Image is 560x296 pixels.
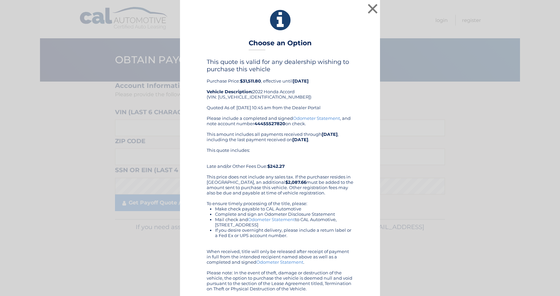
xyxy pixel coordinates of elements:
strong: Vehicle Description: [207,89,253,94]
div: Please include a completed and signed , and note account number on check. This amount includes al... [207,116,353,291]
li: Complete and sign an Odometer Disclosure Statement [215,211,353,217]
a: Odometer Statement [248,217,295,222]
h4: This quote is valid for any dealership wishing to purchase this vehicle [207,58,353,73]
b: [DATE] [322,132,338,137]
a: Odometer Statement [293,116,340,121]
b: $31,511.80 [240,78,261,84]
b: $2,087.66 [285,179,306,185]
li: Make check payable to CAL Automotive [215,206,353,211]
b: [DATE] [292,137,308,142]
b: 44455527820 [254,121,285,126]
div: This quote includes: Late and/or Other Fees Due: [207,148,353,169]
b: $242.27 [267,163,285,169]
li: Mail check and to CAL Automotive, [STREET_ADDRESS] [215,217,353,227]
a: Odometer Statement [256,259,303,265]
b: [DATE] [293,78,309,84]
button: × [366,2,379,15]
h3: Choose an Option [249,39,312,51]
div: Purchase Price: , effective until 2022 Honda Accord (VIN: [US_VEHICLE_IDENTIFICATION_NUMBER]) Quo... [207,58,353,116]
li: If you desire overnight delivery, please include a return label or a Fed Ex or UPS account number. [215,227,353,238]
